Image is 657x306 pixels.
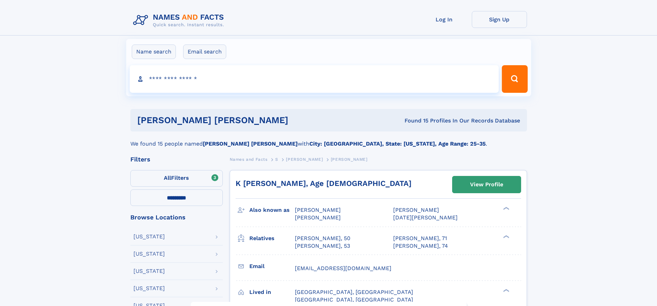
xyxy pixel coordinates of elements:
div: [US_STATE] [133,268,165,274]
a: Sign Up [472,11,527,28]
h1: [PERSON_NAME] [PERSON_NAME] [137,116,347,125]
div: ❯ [501,234,510,239]
div: Filters [130,156,223,162]
a: S [275,155,278,164]
a: [PERSON_NAME], 74 [393,242,448,250]
span: [GEOGRAPHIC_DATA], [GEOGRAPHIC_DATA] [295,289,413,295]
a: [PERSON_NAME], 50 [295,235,350,242]
a: Names and Facts [230,155,268,164]
b: [PERSON_NAME] [PERSON_NAME] [203,140,298,147]
label: Email search [183,45,226,59]
a: [PERSON_NAME] [286,155,323,164]
span: [GEOGRAPHIC_DATA], [GEOGRAPHIC_DATA] [295,296,413,303]
span: S [275,157,278,162]
div: [US_STATE] [133,234,165,239]
div: We found 15 people named with . [130,131,527,148]
label: Name search [132,45,176,59]
div: ❯ [501,206,510,211]
span: [PERSON_NAME] [295,214,341,221]
img: Logo Names and Facts [130,11,230,30]
span: [PERSON_NAME] [393,207,439,213]
div: [US_STATE] [133,286,165,291]
h3: Lived in [249,286,295,298]
a: [PERSON_NAME], 71 [393,235,447,242]
h3: Also known as [249,204,295,216]
label: Filters [130,170,223,187]
a: [PERSON_NAME], 53 [295,242,350,250]
span: [DATE][PERSON_NAME] [393,214,458,221]
h3: Relatives [249,233,295,244]
b: City: [GEOGRAPHIC_DATA], State: [US_STATE], Age Range: 25-35 [309,140,486,147]
span: [PERSON_NAME] [331,157,368,162]
span: [PERSON_NAME] [295,207,341,213]
button: Search Button [502,65,527,93]
span: [PERSON_NAME] [286,157,323,162]
a: Log In [417,11,472,28]
a: K [PERSON_NAME], Age [DEMOGRAPHIC_DATA] [236,179,411,188]
input: search input [130,65,499,93]
h3: Email [249,260,295,272]
span: All [164,175,171,181]
div: [US_STATE] [133,251,165,257]
a: View Profile [452,176,521,193]
span: [EMAIL_ADDRESS][DOMAIN_NAME] [295,265,391,272]
div: View Profile [470,177,503,193]
div: ❯ [501,288,510,293]
div: Found 15 Profiles In Our Records Database [346,117,520,125]
div: Browse Locations [130,214,223,220]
